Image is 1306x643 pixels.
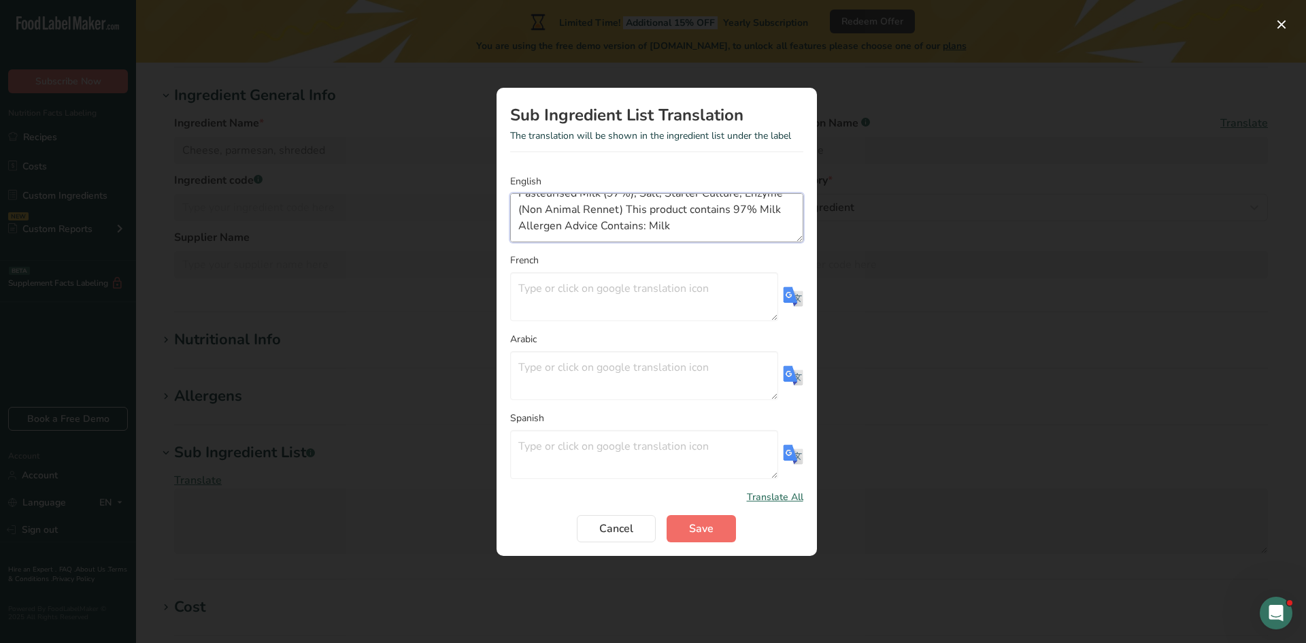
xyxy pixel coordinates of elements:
[510,253,803,267] label: French
[689,521,714,537] span: Save
[599,521,633,537] span: Cancel
[577,515,656,542] button: Cancel
[510,174,803,188] label: English
[510,332,803,346] label: Arabic
[783,286,803,307] img: Use Google translation
[510,107,803,123] h1: Sub Ingredient List Translation
[783,365,803,386] img: Use Google translation
[510,411,803,425] label: Spanish
[783,444,803,465] img: Use Google translation
[667,515,736,542] button: Save
[1260,597,1292,629] iframe: Intercom live chat
[510,129,803,143] p: The translation will be shown in the ingredient list under the label
[747,490,803,504] span: Translate All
